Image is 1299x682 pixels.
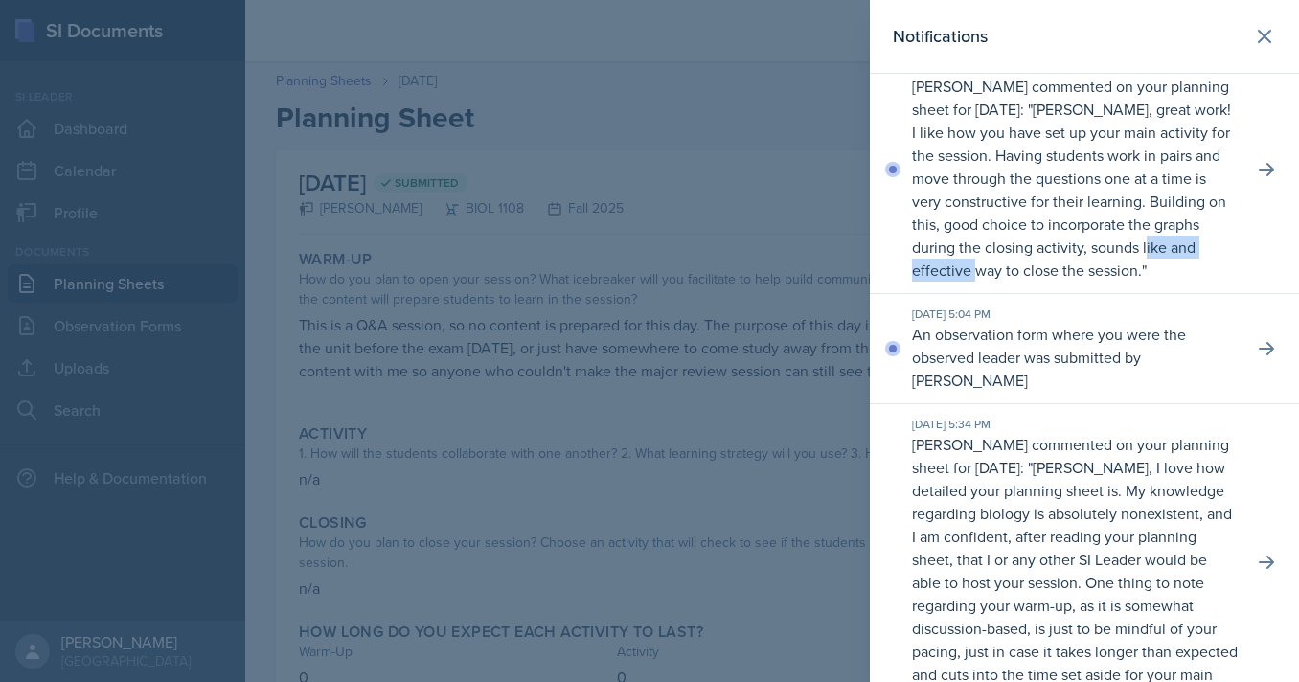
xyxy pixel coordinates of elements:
div: [DATE] 5:34 PM [912,416,1238,433]
p: [PERSON_NAME], great work! I like how you have set up your main activity for the session. Having ... [912,99,1231,281]
div: [DATE] 5:04 PM [912,306,1238,323]
p: An observation form where you were the observed leader was submitted by [PERSON_NAME] [912,323,1238,392]
p: [PERSON_NAME] commented on your planning sheet for [DATE]: " " [912,75,1238,282]
h2: Notifications [893,23,988,50]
